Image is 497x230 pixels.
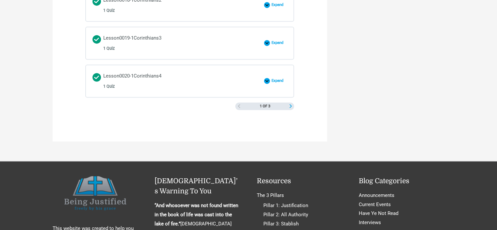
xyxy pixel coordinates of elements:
span: Expand [270,3,287,7]
a: Announcements [359,192,394,198]
h2: [DEMOGRAPHIC_DATA]’s Warning To You [155,176,240,197]
span: 1 of 3 [259,104,270,108]
span: 1 Quiz [103,84,115,89]
div: Lesson0019-1Corinthians3 [103,34,161,52]
a: Pillar 2: All Authority [263,212,308,218]
button: Expand [264,40,287,46]
button: Expand [264,78,287,84]
a: The 3 Pillars [257,192,284,198]
a: Pillar 1: Justification [263,203,308,208]
strong: “And whosoever was not found written in the book of life was cast into the lake of fire.” [155,203,238,227]
h2: Blog Categories [359,176,445,186]
a: Completed Lesson0019-1Corinthians3 1 Quiz [92,34,260,52]
a: Pillar 3: Stablish [263,221,299,227]
a: Next Page [289,104,292,108]
a: Interviews [359,220,381,225]
button: Expand [264,2,287,8]
span: Expand [270,41,287,45]
a: Have Ye Not Read [359,210,398,216]
div: Completed [92,73,101,81]
span: 1 Quiz [103,46,115,51]
h2: Resources [257,176,343,186]
span: Expand [270,79,287,83]
div: Completed [92,35,101,44]
div: Lesson0020-1Corinthians4 [103,72,161,90]
a: Current Events [359,202,391,207]
span: 1 Quiz [103,8,115,13]
a: Completed Lesson0020-1Corinthians4 1 Quiz [92,72,260,90]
